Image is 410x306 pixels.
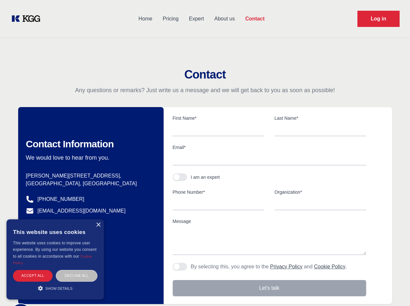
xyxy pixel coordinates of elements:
a: Pricing [157,10,184,27]
div: Accept all [13,270,53,281]
button: Let's talk [173,280,366,296]
p: [GEOGRAPHIC_DATA], [GEOGRAPHIC_DATA] [26,180,153,188]
a: Cookie Policy [314,264,345,269]
label: Last Name* [275,115,366,121]
label: First Name* [173,115,264,121]
a: Contact [240,10,270,27]
p: [PERSON_NAME][STREET_ADDRESS], [26,172,153,180]
a: Cookie Policy [13,254,92,265]
a: About us [209,10,240,27]
a: Request Demo [357,11,400,27]
label: Message [173,218,366,225]
label: Phone Number* [173,189,264,195]
p: By selecting this, you agree to the and . [191,263,347,271]
a: [PHONE_NUMBER] [38,195,84,203]
a: Privacy Policy [270,264,303,269]
a: Expert [184,10,209,27]
div: Show details [13,285,97,291]
a: KOL Knowledge Platform: Talk to Key External Experts (KEE) [10,14,45,24]
span: This website uses cookies to improve user experience. By using our website you consent to all coo... [13,241,96,259]
a: @knowledgegategroup [26,219,91,226]
a: [EMAIL_ADDRESS][DOMAIN_NAME] [38,207,126,215]
a: Home [133,10,157,27]
div: Decline all [56,270,97,281]
label: Email* [173,144,366,151]
p: We would love to hear from you. [26,154,153,162]
p: Any questions or remarks? Just write us a message and we will get back to you as soon as possible! [8,86,402,94]
div: I am an expert [191,174,220,180]
div: Close [96,223,101,227]
h2: Contact [8,68,402,81]
h2: Contact Information [26,138,153,150]
iframe: Chat Widget [378,275,410,306]
label: Organization* [275,189,366,195]
div: This website uses cookies [13,224,97,240]
span: Show details [45,287,73,290]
